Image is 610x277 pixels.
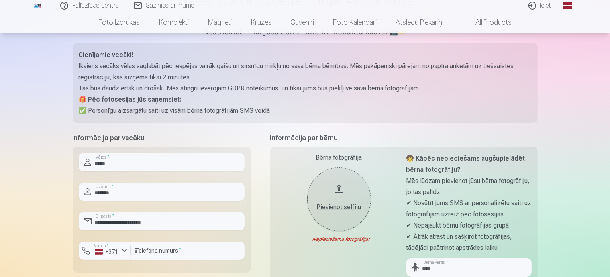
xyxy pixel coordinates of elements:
div: +371 [95,248,119,256]
p: Mēs lūdzam pievienot jūsu bērna fotogrāfiju, jo tas palīdz: [406,175,532,198]
div: Bērna fotogrāfija [277,153,402,163]
div: Pievienot selfiju [315,202,363,212]
a: All products [453,11,521,33]
button: Pievienot selfiju [307,167,371,231]
div: Nepieciešama fotogrāfija! [277,236,402,242]
p: ✔ Nosūtīt jums SMS ar personalizētu saiti uz fotogrāfijām uzreiz pēc fotosesijas [406,198,532,220]
strong: Cienījamie vecāki! [79,51,133,59]
p: Tas būs daudz ērtāk un drošāk. Mēs stingri ievērojam GDPR noteikumus, un tikai jums būs piekļuve ... [79,83,532,94]
h5: Informācija par vecāku [73,132,251,143]
a: Suvenīri [281,11,324,33]
a: Foto kalendāri [324,11,386,33]
label: Valsts [92,243,111,249]
a: Krūzes [241,11,281,33]
h5: Informācija par bērnu [270,132,538,143]
strong: 🧒 Kāpēc nepieciešams augšupielādēt bērna fotogrāfiju? [406,155,525,173]
a: Foto izdrukas [89,11,149,33]
a: Atslēgu piekariņi [386,11,453,33]
p: ✅ Personīgu aizsargātu saiti uz visām bērna fotogrāfijām SMS veidā [79,105,532,116]
p: ✔ Ātrāk atrast un sašķirot fotogrāfijas, tādējādi paātrinot apstrādes laiku [406,231,532,253]
a: Magnēti [198,11,241,33]
button: Valsts*+371 [79,242,131,260]
a: Komplekti [149,11,198,33]
p: ✔ Nepajaukt bērnu fotogrāfijas grupā [406,220,532,231]
img: /fa1 [33,3,42,8]
p: Ikviens vecāks vēlas saglabāt pēc iespējas vairāk gaišu un sirsnīgu mirkļu no sava bērna bērnības... [79,61,532,83]
strong: 🎁 Pēc fotosesijas jūs saņemsiet: [79,96,182,103]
